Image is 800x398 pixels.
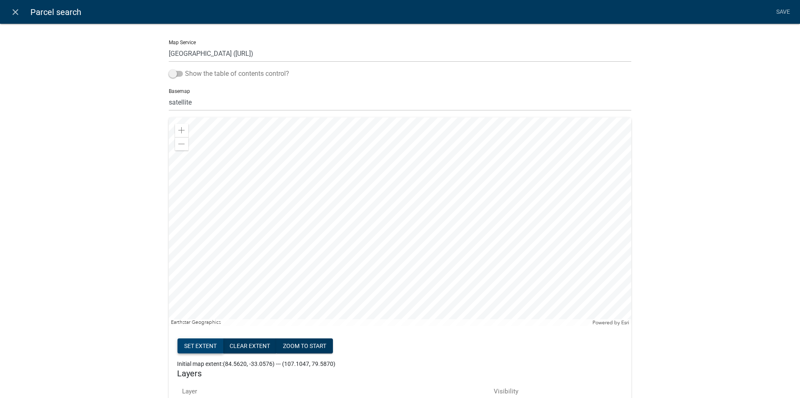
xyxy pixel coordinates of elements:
[10,7,20,17] i: close
[772,4,793,20] a: Save
[30,4,81,20] span: Parcel search
[169,69,289,79] label: Show the table of contents control?
[223,338,277,353] button: Clear extent
[177,338,223,353] button: Set extent
[175,137,188,150] div: Zoom out
[177,338,333,355] div: Map extent controls
[169,319,590,326] div: Earthstar Geographics
[590,319,631,326] div: Powered by
[276,338,333,353] button: zoom to start
[621,320,629,325] a: Esri
[175,124,188,137] div: Zoom in
[223,360,335,367] span: (84.5620, -33.0576) --- (107.1047, 79.5870)
[177,360,623,368] div: Initial map extent:
[177,368,623,378] h5: Layers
